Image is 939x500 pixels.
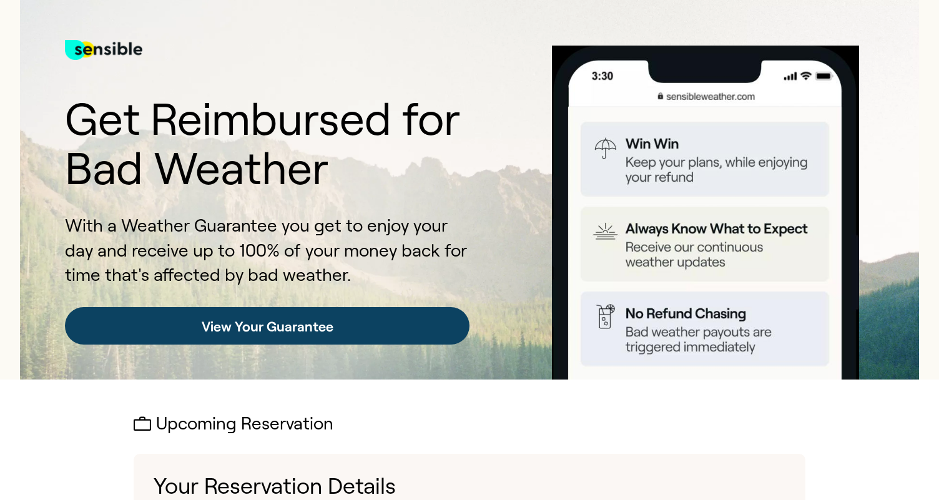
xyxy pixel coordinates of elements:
h2: Upcoming Reservation [134,414,805,434]
a: View Your Guarantee [65,307,469,345]
img: Product box [537,46,874,380]
img: test for bg [65,25,142,75]
h1: Your Reservation Details [154,474,785,499]
p: With a Weather Guarantee you get to enjoy your day and receive up to 100% of your money back for ... [65,213,469,287]
h1: Get Reimbursed for Bad Weather [65,95,469,194]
